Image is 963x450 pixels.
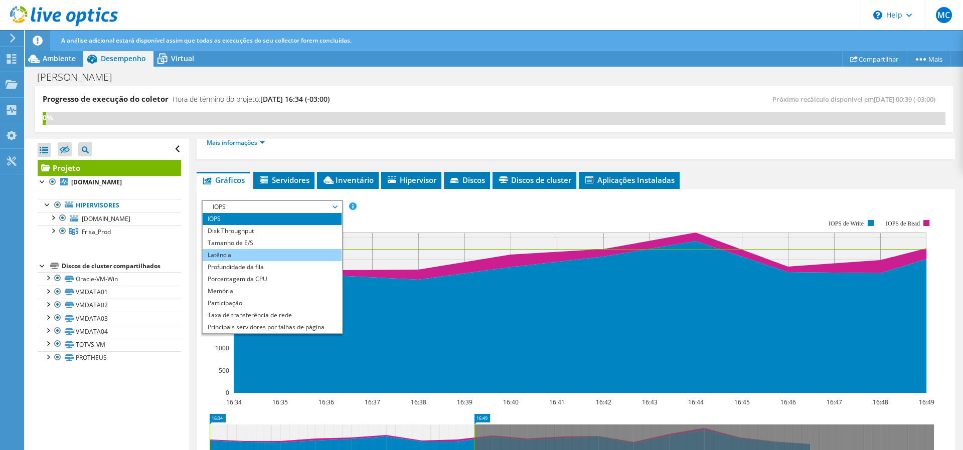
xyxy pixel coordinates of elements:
li: Taxa de transferência de rede [203,309,342,321]
a: VMDATA04 [38,325,181,338]
span: [DATE] 00:39 (-03:00) [874,95,935,104]
a: PROTHEUS [38,351,181,364]
div: Discos de cluster compartilhados [62,260,181,272]
a: Frisa_Prod [38,225,181,238]
li: Tamanho de E/S [203,237,342,249]
a: Mais [906,51,950,67]
a: Compartilhar [842,51,906,67]
span: Inventário [322,175,374,185]
text: 16:35 [272,398,288,406]
b: [DOMAIN_NAME] [71,178,122,186]
span: Servidores [258,175,309,185]
span: Desempenho [101,54,146,63]
text: 0 [226,388,229,397]
text: 16:40 [503,398,519,406]
a: VMDATA01 [38,286,181,299]
text: 16:38 [411,398,426,406]
text: IOPS de Read [886,220,920,227]
a: TOTVS-VM [38,338,181,351]
li: Memória [203,285,342,297]
a: [DOMAIN_NAME] [38,176,181,189]
text: 16:44 [688,398,704,406]
span: Discos [449,175,485,185]
svg: \n [873,11,882,20]
h1: [PERSON_NAME] [33,72,127,83]
a: [DOMAIN_NAME] [38,212,181,225]
li: Principais servidores por falhas de página [203,321,342,333]
li: IOPS [203,213,342,225]
text: 16:39 [457,398,472,406]
a: Mais informações [207,138,265,147]
span: [DATE] 16:34 (-03:00) [260,94,330,104]
span: Gráficos [202,175,245,185]
span: [DOMAIN_NAME] [82,214,130,223]
span: Hipervisor [386,175,436,185]
text: 16:47 [827,398,842,406]
span: A análise adicional estará disponível assim que todas as execuções do seu collector forem concluí... [61,36,352,45]
text: 16:34 [226,398,242,406]
text: 16:43 [642,398,658,406]
h4: Hora de término do projeto: [173,94,330,105]
text: 16:41 [549,398,565,406]
text: 500 [219,366,229,375]
span: IOPS [208,201,337,213]
span: Próximo recálculo disponível em [772,95,940,104]
span: MC [936,7,952,23]
a: Projeto [38,160,181,176]
text: 16:48 [873,398,888,406]
div: 0% [43,112,46,123]
text: 16:36 [318,398,334,406]
text: 16:45 [734,398,750,406]
text: 16:46 [780,398,796,406]
li: Porcentagem da CPU [203,273,342,285]
text: IOPS de Write [829,220,864,227]
span: Frisa_Prod [82,228,111,236]
li: Profundidade da fila [203,261,342,273]
a: Oracle-VM-Win [38,272,181,285]
span: Discos de cluster [498,175,571,185]
li: Latência [203,249,342,261]
span: Ambiente [43,54,76,63]
a: VMDATA03 [38,312,181,325]
text: 16:42 [596,398,611,406]
text: 1000 [215,344,229,352]
a: Hipervisores [38,199,181,212]
text: 16:49 [919,398,934,406]
span: Virtual [171,54,194,63]
li: Disk Throughput [203,225,342,237]
text: 16:37 [365,398,380,406]
a: VMDATA02 [38,299,181,312]
li: Participação [203,297,342,309]
span: Aplicações Instaladas [584,175,675,185]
